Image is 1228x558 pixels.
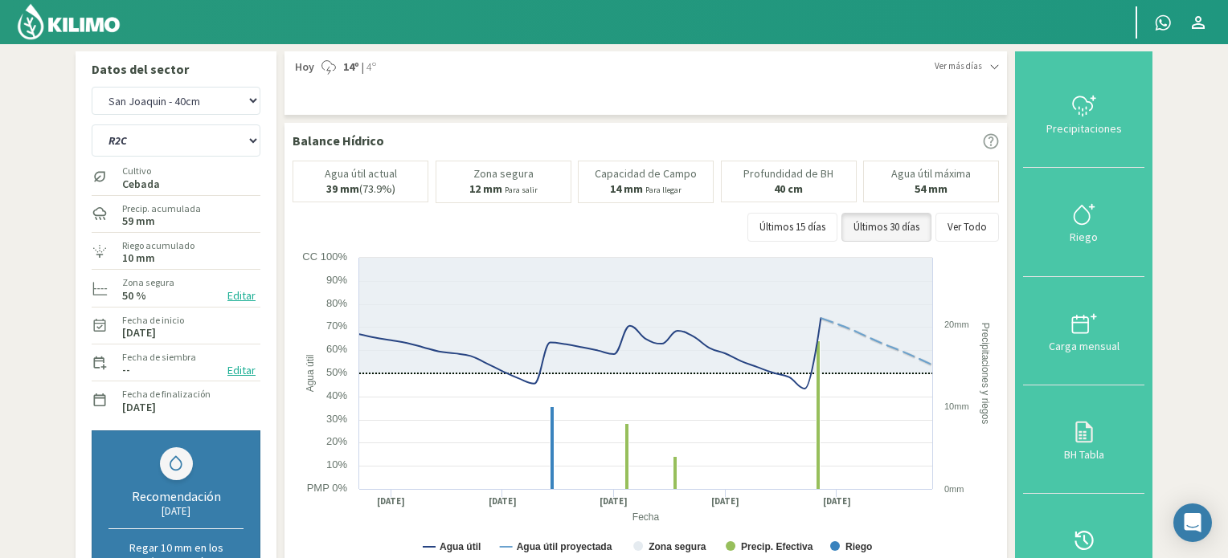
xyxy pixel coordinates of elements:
p: Zona segura [473,168,534,180]
p: (73.9%) [326,183,395,195]
label: Fecha de finalización [122,387,211,401]
text: [DATE] [823,495,851,507]
button: Últimos 30 días [841,213,931,242]
text: Zona segura [649,541,706,552]
div: Riego [1028,231,1140,242]
text: 70% [326,320,347,332]
span: | [362,59,364,75]
div: Open Intercom Messenger [1173,503,1212,542]
text: Agua útil [440,541,481,552]
label: [DATE] [122,328,156,338]
label: Fecha de inicio [122,313,184,328]
button: Carga mensual [1023,277,1144,385]
label: Zona segura [122,275,174,290]
div: Recomendación [108,488,244,504]
button: Últimos 15 días [747,213,837,242]
span: 4º [364,59,376,75]
label: Cultivo [122,164,160,178]
text: 60% [326,343,347,355]
p: Datos del sector [92,59,260,79]
button: Riego [1023,168,1144,276]
b: 40 cm [774,181,803,196]
div: Carga mensual [1028,340,1140,352]
text: Riego [845,541,872,552]
p: Agua útil actual [325,168,397,180]
text: Fecha [632,511,660,523]
label: Precip. acumulada [122,202,201,216]
p: Balance Hídrico [293,131,384,150]
button: Ver Todo [935,213,999,242]
label: 59 mm [122,216,155,226]
text: Precip. Efectiva [741,541,813,552]
p: Profundidad de BH [743,168,833,180]
text: 20mm [944,320,969,329]
label: 10 mm [122,253,155,263]
text: PMP 0% [307,482,348,494]
b: 12 mm [469,181,502,196]
button: Editar [223,361,260,380]
span: Hoy [293,59,314,75]
div: BH Tabla [1028,449,1140,460]
text: 40% [326,389,347,401]
text: 90% [326,274,347,286]
text: 80% [326,297,347,309]
label: 50 % [122,291,146,301]
p: Agua útil máxima [891,168,971,180]
text: CC 100% [302,250,347,263]
div: Precipitaciones [1028,123,1140,134]
label: Cebada [122,179,160,189]
text: Precipitaciones y riegos [980,322,991,424]
label: -- [122,365,130,375]
text: 10% [326,458,347,470]
b: 39 mm [326,181,359,196]
small: Para llegar [645,185,682,195]
text: Agua útil proyectada [517,541,612,552]
img: Kilimo [16,2,121,41]
label: Riego acumulado [122,238,194,253]
b: 14 mm [610,181,643,196]
text: 0mm [944,484,964,494]
label: Fecha de siembra [122,350,196,365]
text: 20% [326,435,347,447]
text: Agua útil [305,354,316,392]
label: [DATE] [122,402,156,413]
text: 10mm [944,401,969,411]
button: BH Tabla [1023,385,1144,494]
text: [DATE] [377,495,405,507]
strong: 14º [343,59,359,74]
text: [DATE] [600,495,628,507]
b: 54 mm [915,181,948,196]
span: Ver más días [935,59,982,73]
div: [DATE] [108,504,244,518]
text: [DATE] [711,495,739,507]
button: Editar [223,287,260,305]
small: Para salir [505,185,538,195]
p: Capacidad de Campo [595,168,697,180]
button: Precipitaciones [1023,59,1144,168]
text: [DATE] [489,495,517,507]
text: 30% [326,413,347,425]
text: 50% [326,366,347,378]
